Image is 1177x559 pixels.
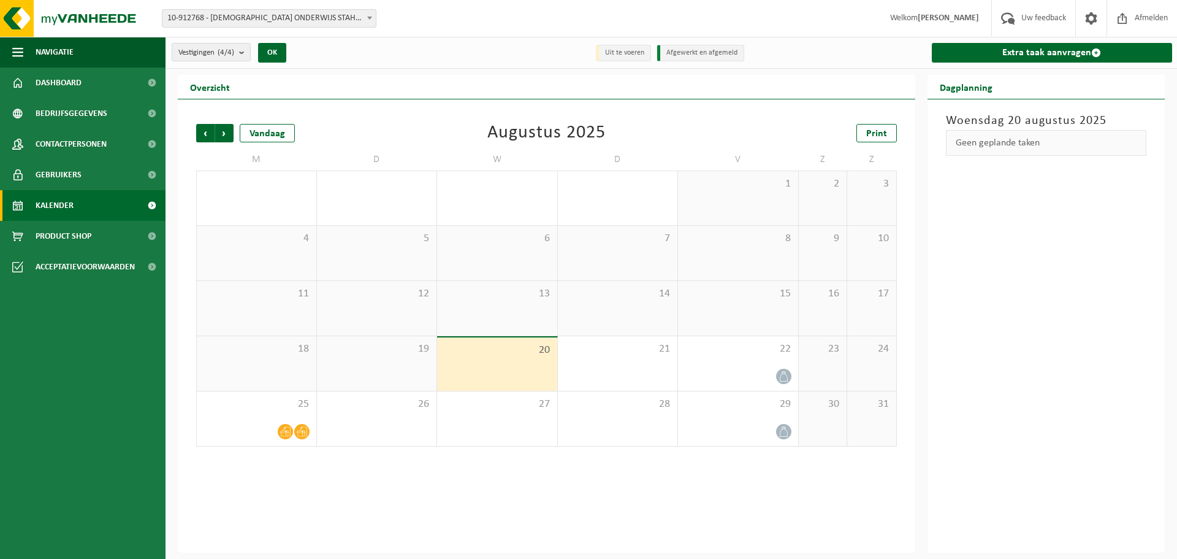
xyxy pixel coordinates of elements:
[443,232,551,245] span: 6
[178,75,242,99] h2: Overzicht
[437,148,558,171] td: W
[799,148,848,171] td: Z
[866,129,887,139] span: Print
[203,342,310,356] span: 18
[684,287,792,301] span: 15
[853,398,889,411] span: 31
[218,48,234,56] count: (4/4)
[657,45,744,61] li: Afgewerkt en afgemeld
[564,232,672,245] span: 7
[203,398,310,411] span: 25
[215,124,234,142] span: Volgende
[36,37,74,67] span: Navigatie
[564,342,672,356] span: 21
[258,43,286,63] button: OK
[323,287,431,301] span: 12
[946,130,1147,156] div: Geen geplande taken
[323,398,431,411] span: 26
[487,124,606,142] div: Augustus 2025
[856,124,897,142] a: Print
[36,190,74,221] span: Kalender
[203,287,310,301] span: 11
[36,252,135,282] span: Acceptatievoorwaarden
[178,44,234,62] span: Vestigingen
[684,398,792,411] span: 29
[564,398,672,411] span: 28
[853,287,889,301] span: 17
[196,148,317,171] td: M
[162,10,376,27] span: 10-912768 - KATHOLIEK ONDERWIJS STAHO - STADEN
[558,148,679,171] td: D
[853,232,889,245] span: 10
[36,98,107,129] span: Bedrijfsgegevens
[918,13,979,23] strong: [PERSON_NAME]
[443,287,551,301] span: 13
[684,342,792,356] span: 22
[196,124,215,142] span: Vorige
[932,43,1173,63] a: Extra taak aanvragen
[323,342,431,356] span: 19
[317,148,438,171] td: D
[805,177,841,191] span: 2
[596,45,651,61] li: Uit te voeren
[240,124,295,142] div: Vandaag
[928,75,1005,99] h2: Dagplanning
[684,232,792,245] span: 8
[36,221,91,252] span: Product Shop
[443,344,551,357] span: 20
[853,342,889,356] span: 24
[36,67,82,98] span: Dashboard
[946,112,1147,130] h3: Woensdag 20 augustus 2025
[847,148,896,171] td: Z
[805,287,841,301] span: 16
[684,177,792,191] span: 1
[805,398,841,411] span: 30
[678,148,799,171] td: V
[172,43,251,61] button: Vestigingen(4/4)
[443,398,551,411] span: 27
[323,232,431,245] span: 5
[853,177,889,191] span: 3
[805,232,841,245] span: 9
[203,232,310,245] span: 4
[36,129,107,160] span: Contactpersonen
[564,287,672,301] span: 14
[36,160,82,190] span: Gebruikers
[162,9,376,28] span: 10-912768 - KATHOLIEK ONDERWIJS STAHO - STADEN
[805,342,841,356] span: 23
